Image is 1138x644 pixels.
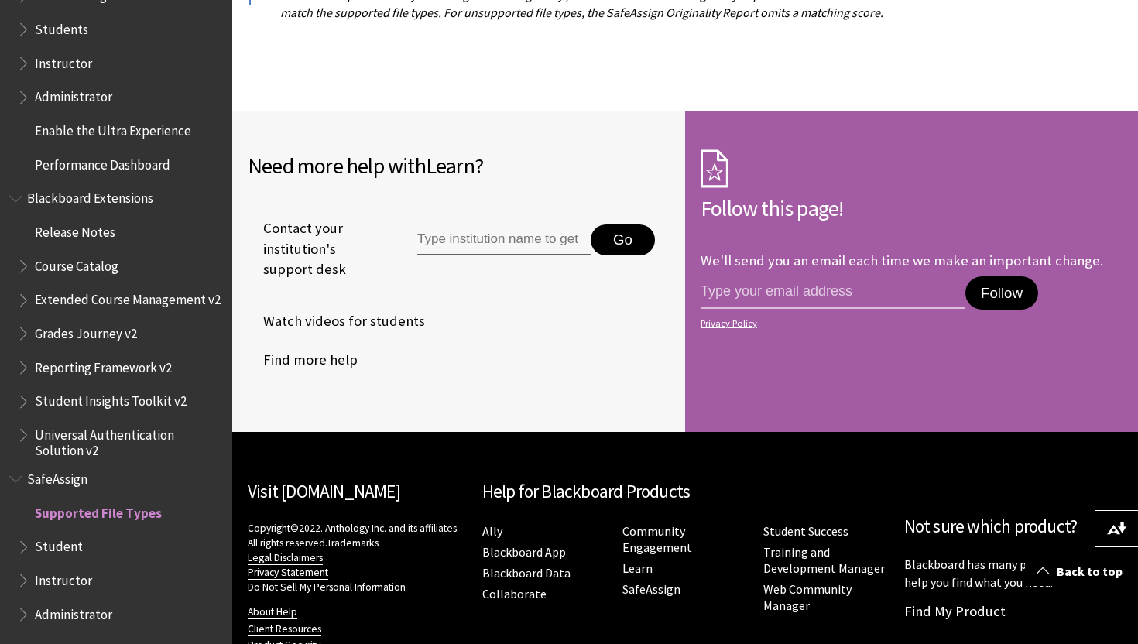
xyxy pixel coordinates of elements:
input: email address [701,276,965,309]
span: Contact your institution's support desk [248,218,382,279]
a: Find more help [248,348,358,372]
a: Blackboard Data [482,565,571,581]
a: Visit [DOMAIN_NAME] [248,480,400,502]
span: Student [35,534,83,555]
a: SafeAssign [622,581,680,598]
span: Release Notes [35,219,115,240]
span: Learn [426,152,475,180]
a: Back to top [1025,557,1138,586]
span: Course Catalog [35,253,118,274]
span: Administrator [35,84,112,105]
span: Instructor [35,567,92,588]
span: Universal Authentication Solution v2 [35,422,221,458]
span: Administrator [35,601,112,622]
a: Client Resources [248,622,321,636]
p: Blackboard has many products. Let us help you find what you need. [904,556,1123,591]
span: Instructor [35,50,92,71]
a: Privacy Statement [248,566,328,580]
h2: Not sure which product? [904,513,1123,540]
a: Training and Development Manager [763,544,885,577]
a: Privacy Policy [701,318,1118,329]
img: Subscription Icon [701,149,728,188]
input: Type institution name to get support [417,224,591,255]
a: About Help [248,605,297,619]
a: Learn [622,560,653,577]
span: Grades Journey v2 [35,320,137,341]
span: Blackboard Extensions [27,186,153,207]
span: Students [35,16,88,37]
span: Performance Dashboard [35,152,170,173]
nav: Book outline for Blackboard Extensions [9,186,223,459]
a: Blackboard App [482,544,566,560]
nav: Book outline for Blackboard SafeAssign [9,466,223,627]
span: Student Insights Toolkit v2 [35,389,187,409]
a: Collaborate [482,586,547,602]
a: Web Community Manager [763,581,852,614]
a: Community Engagement [622,523,692,556]
button: Follow [965,276,1038,310]
a: Trademarks [327,536,379,550]
a: Do Not Sell My Personal Information [248,581,406,594]
h2: Help for Blackboard Products [482,478,889,505]
a: Ally [482,523,502,540]
p: We'll send you an email each time we make an important change. [701,252,1103,269]
span: Supported File Types [35,500,162,521]
h2: Follow this page! [701,192,1123,224]
span: Enable the Ultra Experience [35,118,191,139]
p: Copyright©2022. Anthology Inc. and its affiliates. All rights reserved. [248,521,467,594]
span: Extended Course Management v2 [35,287,221,308]
h2: Need more help with ? [248,149,670,182]
a: Student Success [763,523,848,540]
a: Legal Disclaimers [248,551,323,565]
a: Watch videos for students [248,310,425,333]
button: Go [591,224,655,255]
span: Reporting Framework v2 [35,355,172,375]
span: SafeAssign [27,466,87,487]
a: Find My Product [904,602,1006,620]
